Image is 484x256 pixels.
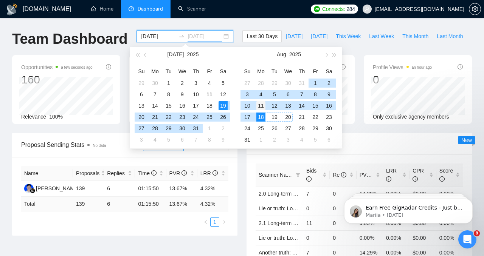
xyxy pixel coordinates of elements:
[6,3,18,15] img: logo
[205,113,214,122] div: 25
[268,134,281,145] td: 2025-09-02
[73,197,104,211] td: 139
[373,63,432,72] span: Profile Views
[93,143,106,148] span: No data
[474,230,480,236] span: 8
[311,113,320,122] div: 22
[286,32,302,40] span: [DATE]
[104,181,135,197] td: 6
[151,170,157,176] span: info-circle
[284,124,293,133] div: 27
[21,166,73,181] th: Name
[268,123,281,134] td: 2025-08-26
[295,89,309,100] td: 2025-08-07
[135,89,148,100] td: 2025-07-06
[322,123,336,134] td: 2025-08-30
[256,113,265,122] div: 18
[191,113,200,122] div: 24
[243,113,252,122] div: 17
[240,100,254,111] td: 2025-08-10
[107,169,126,177] span: Replies
[205,79,214,88] div: 4
[413,176,418,182] span: info-circle
[148,100,162,111] td: 2025-07-14
[469,6,481,12] span: setting
[297,101,306,110] div: 14
[277,47,286,62] button: Aug
[282,30,307,42] button: [DATE]
[270,90,279,99] div: 5
[135,181,166,197] td: 01:15:50
[135,65,148,77] th: Su
[138,6,163,12] span: Dashboard
[211,218,219,226] a: 1
[216,77,230,89] td: 2025-07-05
[324,124,334,133] div: 30
[461,137,472,143] span: New
[219,217,228,227] li: Next Page
[297,124,306,133] div: 28
[189,111,203,123] td: 2025-07-24
[138,170,156,176] span: Time
[148,65,162,77] th: Mo
[137,79,146,88] div: 29
[254,134,268,145] td: 2025-09-01
[256,79,265,88] div: 28
[332,30,365,42] button: This Week
[309,111,322,123] td: 2025-08-22
[254,89,268,100] td: 2025-08-04
[330,216,356,230] td: 0
[365,30,398,42] button: Last Week
[135,100,148,111] td: 2025-07-13
[203,111,216,123] td: 2025-07-25
[256,101,265,110] div: 11
[330,201,356,216] td: 0
[137,90,146,99] div: 6
[386,176,391,182] span: info-circle
[240,77,254,89] td: 2025-07-27
[330,186,356,201] td: 0
[201,217,210,227] li: Previous Page
[189,89,203,100] td: 2025-07-10
[297,135,306,144] div: 4
[254,123,268,134] td: 2025-08-25
[295,100,309,111] td: 2025-08-14
[162,65,175,77] th: Tu
[398,30,433,42] button: This Month
[162,89,175,100] td: 2025-07-08
[191,90,200,99] div: 10
[284,101,293,110] div: 13
[256,139,463,148] span: Scanner Breakdown
[284,79,293,88] div: 30
[270,79,279,88] div: 29
[268,111,281,123] td: 2025-08-19
[259,172,294,178] span: Scanner Name
[205,135,214,144] div: 8
[297,79,306,88] div: 31
[197,181,228,197] td: 4.32%
[281,111,295,123] td: 2025-08-20
[256,124,265,133] div: 25
[213,170,218,176] span: info-circle
[164,113,173,122] div: 22
[24,185,79,191] a: NM[PERSON_NAME]
[162,123,175,134] td: 2025-07-29
[150,113,160,122] div: 21
[181,170,187,176] span: info-circle
[137,101,146,110] div: 13
[309,89,322,100] td: 2025-08-08
[259,205,349,211] a: Lie or truth: Long-term laravel gigradar
[216,123,230,134] td: 2025-08-02
[137,124,146,133] div: 27
[191,101,200,110] div: 17
[21,72,93,87] div: 160
[240,89,254,100] td: 2025-08-03
[216,65,230,77] th: Sa
[270,135,279,144] div: 2
[303,201,330,216] td: 0
[104,197,135,211] td: 6
[281,77,295,89] td: 2025-07-30
[21,63,93,72] span: Opportunities
[166,181,197,197] td: 13.67%
[219,135,228,144] div: 9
